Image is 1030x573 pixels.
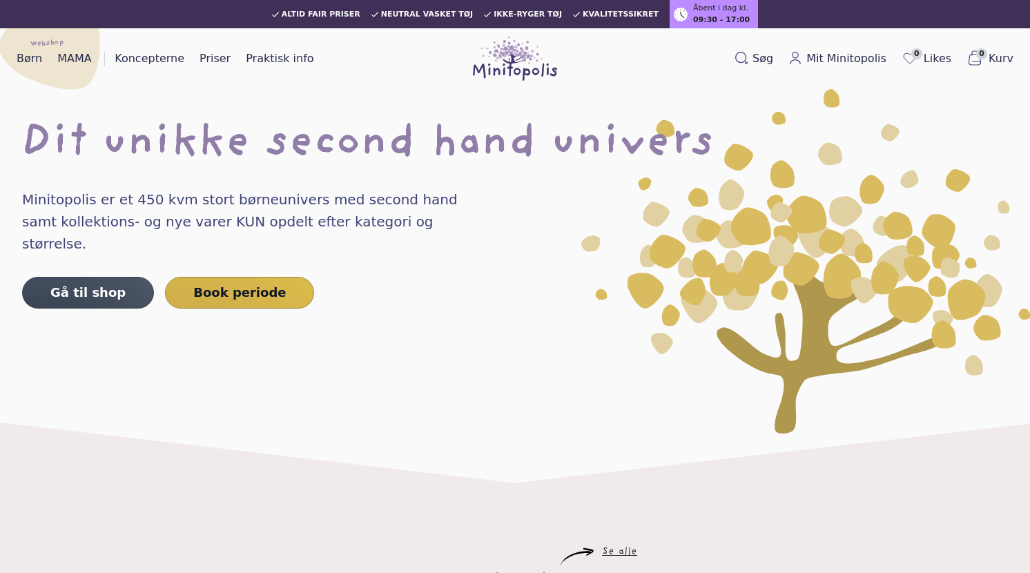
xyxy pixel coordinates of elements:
[494,10,562,19] span: Ikke-ryger tøj
[961,47,1019,70] button: 0Kurv
[381,10,474,19] span: Neutral vasket tøj
[22,277,154,309] a: Gå til shop
[602,548,637,556] a: Se alle
[989,50,1013,67] span: Kurv
[240,48,319,70] a: Praktisk info
[976,48,987,59] span: 0
[783,48,892,70] a: Mit Minitopolis
[52,48,97,70] a: MAMA
[924,50,951,67] span: Likes
[693,3,748,14] span: Åbent i dag kl.
[473,37,557,81] img: Minitopolis logo
[583,10,659,19] span: Kvalitetssikret
[11,48,48,70] a: Børn
[22,188,486,255] h4: Minitopolis er et 450 kvm stort børneunivers med second hand samt kollektions- og nye varer KUN o...
[693,14,750,26] span: 09:30 - 17:00
[752,50,773,67] span: Søg
[581,89,1030,434] img: Minitopolis' logo som et gul blomst
[911,48,922,59] span: 0
[806,50,886,67] span: Mit Minitopolis
[109,48,190,70] a: Koncepterne
[22,122,1008,166] h1: Dit unikke second hand univers
[282,10,360,19] span: Altid fair priser
[165,277,314,309] a: Book periode
[896,47,957,70] a: 0Likes
[194,48,236,70] a: Priser
[729,48,779,70] button: Søg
